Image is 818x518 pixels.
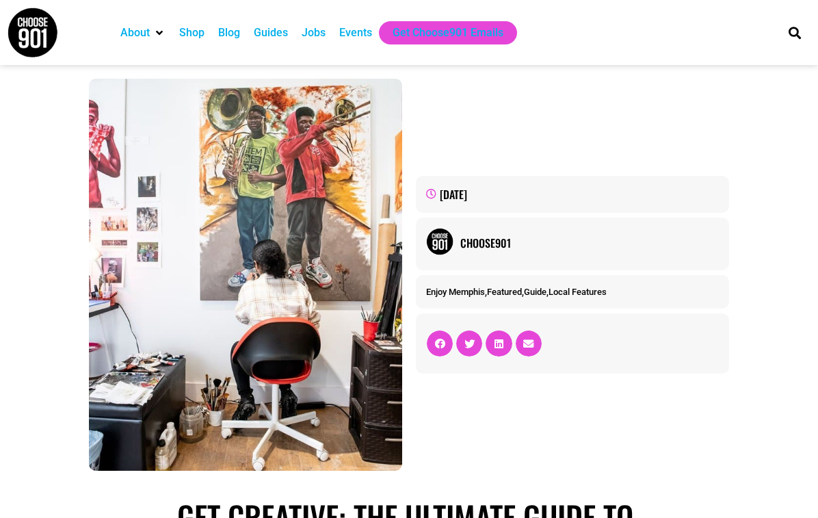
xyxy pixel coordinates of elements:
a: Guides [254,25,288,41]
div: Share on linkedin [486,331,512,357]
span: , , , [426,287,607,297]
a: Guide [524,287,546,297]
div: Search [783,21,806,44]
div: Share on twitter [456,331,482,357]
div: About [114,21,172,44]
a: About [120,25,150,41]
a: Events [339,25,372,41]
a: Featured [487,287,522,297]
a: Jobs [302,25,326,41]
a: Get Choose901 Emails [393,25,503,41]
img: Picture of Choose901 [426,228,453,255]
a: Enjoy Memphis [426,287,485,297]
div: Share on email [516,331,542,357]
a: Shop [179,25,204,41]
nav: Main nav [114,21,765,44]
a: Blog [218,25,240,41]
img: An artist sits in a chair painting a large portrait of two young musicians playing brass instrume... [89,79,402,471]
div: Share on facebook [427,331,453,357]
time: [DATE] [440,186,467,203]
a: Local Features [549,287,607,297]
a: Choose901 [460,235,719,251]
